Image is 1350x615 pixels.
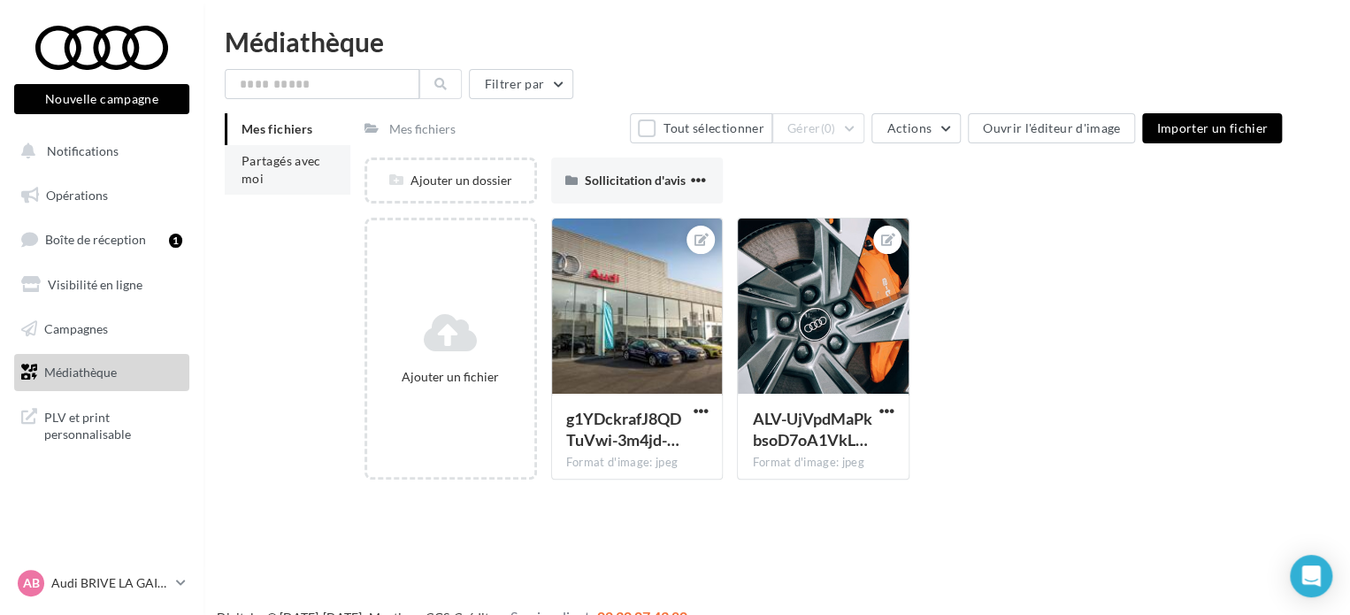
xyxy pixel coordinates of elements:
div: Format d'image: jpeg [566,455,709,471]
span: Campagnes [44,320,108,335]
button: Filtrer par [469,69,573,99]
span: (0) [821,121,836,135]
a: Médiathèque [11,354,193,391]
a: Opérations [11,177,193,214]
a: Boîte de réception1 [11,220,193,258]
span: Visibilité en ligne [48,277,142,292]
span: g1YDckrafJ8QDTuVwi-3m4jd-G7bbahAXovI6NOl4CZ6mcqdQkA2yUf6dJ2s9FdgdwkdpWNCK0Y4i1vGeA=s0 [566,409,681,450]
button: Gérer(0) [772,113,865,143]
button: Ouvrir l'éditeur d'image [968,113,1135,143]
div: Ajouter un fichier [374,368,527,386]
span: Médiathèque [44,365,117,380]
span: ALV-UjVpdMaPkbsoD7oA1VkLwgD0mNL_siuFnVDg4qH5Y07mwx4PpwHG [752,409,871,450]
div: Médiathèque [225,28,1329,55]
span: Partagés avec moi [242,153,321,186]
div: Mes fichiers [389,120,456,138]
a: AB Audi BRIVE LA GAILLARDE [14,566,189,600]
button: Actions [871,113,960,143]
a: Campagnes [11,311,193,348]
a: Visibilité en ligne [11,266,193,304]
span: Mes fichiers [242,121,312,136]
div: 1 [169,234,182,248]
span: Actions [886,120,931,135]
span: AB [23,574,40,592]
div: Ajouter un dossier [367,172,534,189]
span: Sollicitation d'avis [585,173,686,188]
div: Format d'image: jpeg [752,455,894,471]
button: Notifications [11,133,186,170]
span: Importer un fichier [1156,120,1268,135]
span: PLV et print personnalisable [44,405,182,443]
button: Importer un fichier [1142,113,1282,143]
span: Notifications [47,143,119,158]
span: Opérations [46,188,108,203]
button: Tout sélectionner [630,113,771,143]
a: PLV et print personnalisable [11,398,193,450]
button: Nouvelle campagne [14,84,189,114]
p: Audi BRIVE LA GAILLARDE [51,574,169,592]
div: Open Intercom Messenger [1290,555,1332,597]
span: Boîte de réception [45,232,146,247]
